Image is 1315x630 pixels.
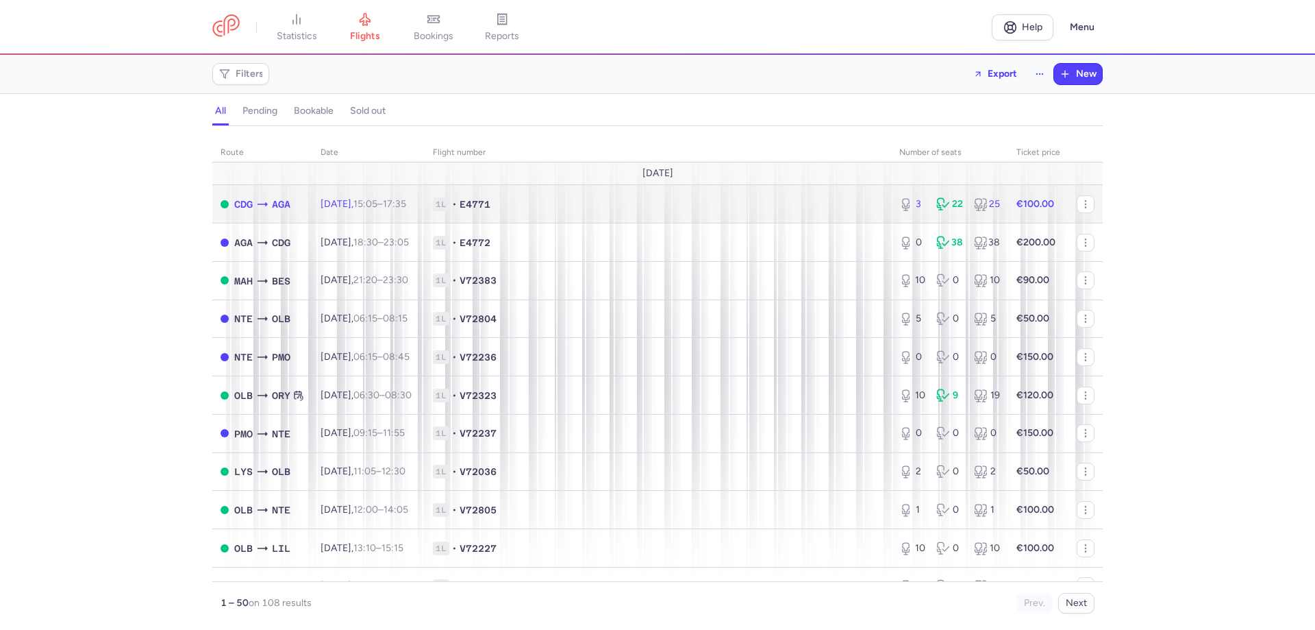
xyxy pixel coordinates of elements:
[974,197,1000,211] div: 25
[215,105,226,117] h4: all
[1016,593,1053,614] button: Prev.
[381,542,403,554] time: 15:15
[891,143,1008,163] th: number of seats
[234,274,253,289] span: MAH
[242,105,277,117] h4: pending
[353,504,378,516] time: 12:00
[312,143,425,163] th: date
[212,14,240,40] a: CitizenPlane red outlined logo
[353,274,408,286] span: –
[399,12,468,43] a: bookings
[1016,313,1049,324] strong: €50.00
[331,12,399,43] a: flights
[425,143,891,163] th: Flight number
[433,465,449,478] span: 1L
[353,198,377,210] time: 15:05
[964,63,1026,85] button: Export
[460,465,497,478] span: V72036
[433,579,449,593] span: 1L
[321,465,405,477] span: [DATE],
[272,426,290,441] span: NTE
[936,579,962,593] div: 0
[452,579,457,593] span: •
[321,427,405,439] span: [DATE],
[1008,143,1068,163] th: Ticket price
[272,502,290,518] span: NTE
[974,503,1000,517] div: 1
[974,542,1000,555] div: 10
[272,541,290,556] span: LIL
[433,503,449,517] span: 1L
[452,426,457,440] span: •
[1016,427,1053,439] strong: €150.00
[485,30,519,43] span: reports
[1022,22,1042,32] span: Help
[899,542,925,555] div: 10
[452,274,457,287] span: •
[272,464,290,479] span: OLB
[433,389,449,402] span: 1L
[353,580,377,592] time: 13:20
[642,168,673,179] span: [DATE]
[294,105,334,117] h4: bookable
[936,312,962,326] div: 0
[936,465,962,478] div: 0
[321,237,409,248] span: [DATE],
[353,542,376,554] time: 13:10
[383,274,408,286] time: 23:30
[974,426,1000,440] div: 0
[234,388,253,403] span: OLB
[899,503,925,517] div: 1
[353,427,405,439] span: –
[899,350,925,364] div: 0
[452,503,457,517] span: •
[460,579,497,593] span: V72322
[321,504,408,516] span: [DATE],
[353,389,412,401] span: –
[452,350,457,364] span: •
[1054,64,1102,84] button: New
[974,274,1000,287] div: 10
[321,274,408,286] span: [DATE],
[460,312,497,326] span: V72804
[353,237,409,248] span: –
[974,312,1000,326] div: 5
[460,503,497,517] span: V72805
[385,389,412,401] time: 08:30
[1016,465,1049,477] strong: €50.00
[234,311,253,326] span: NTE
[452,389,457,402] span: •
[353,465,376,477] time: 11:05
[353,427,377,439] time: 09:15
[353,274,377,286] time: 21:20
[321,389,412,401] span: [DATE],
[321,313,408,324] span: [DATE],
[899,236,925,250] div: 0
[974,350,1000,364] div: 0
[249,597,312,609] span: on 108 results
[1016,580,1049,592] strong: €50.00
[899,389,925,402] div: 10
[353,313,408,324] span: –
[383,198,406,210] time: 17:35
[1016,504,1054,516] strong: €100.00
[234,541,253,556] span: OLB
[936,236,962,250] div: 38
[1062,14,1103,40] button: Menu
[350,30,380,43] span: flights
[321,580,407,592] span: [DATE],
[936,542,962,555] div: 0
[1016,198,1054,210] strong: €100.00
[414,30,453,43] span: bookings
[384,237,409,248] time: 23:05
[383,313,408,324] time: 08:15
[234,426,253,441] span: PMO
[353,389,379,401] time: 06:30
[272,311,290,326] span: OLB
[433,236,449,250] span: 1L
[272,350,290,365] span: PMO
[353,313,377,324] time: 06:15
[433,542,449,555] span: 1L
[974,389,1000,402] div: 19
[1016,351,1053,363] strong: €150.00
